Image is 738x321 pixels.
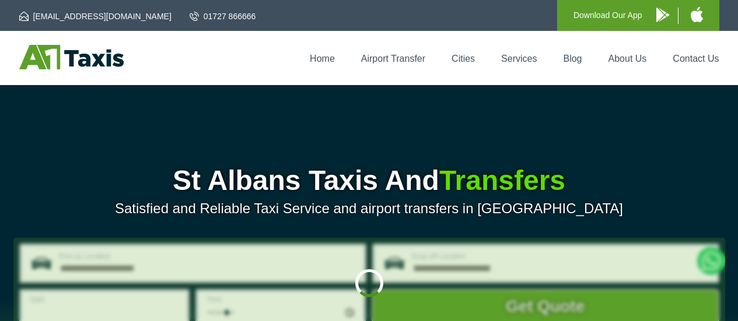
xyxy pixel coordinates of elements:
[439,165,565,196] span: Transfers
[19,10,172,22] a: [EMAIL_ADDRESS][DOMAIN_NAME]
[563,54,582,64] a: Blog
[656,8,669,22] img: A1 Taxis Android App
[608,54,647,64] a: About Us
[501,54,537,64] a: Services
[19,45,124,69] img: A1 Taxis St Albans LTD
[691,7,703,22] img: A1 Taxis iPhone App
[452,54,475,64] a: Cities
[19,167,719,195] h1: St Albans Taxis And
[310,54,335,64] a: Home
[361,54,425,64] a: Airport Transfer
[573,8,642,23] p: Download Our App
[19,200,719,217] p: Satisfied and Reliable Taxi Service and airport transfers in [GEOGRAPHIC_DATA]
[190,10,256,22] a: 01727 866666
[673,54,719,64] a: Contact Us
